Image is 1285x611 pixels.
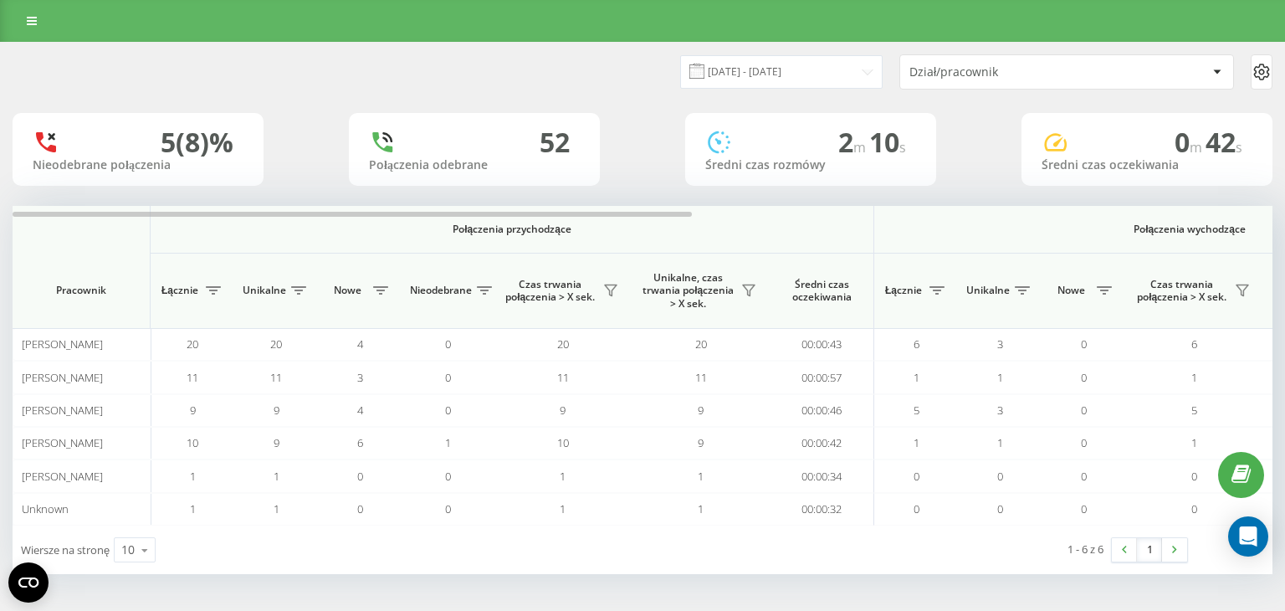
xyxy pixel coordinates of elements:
[770,361,874,393] td: 00:00:57
[914,469,919,484] span: 0
[883,284,924,297] span: Łącznie
[997,336,1003,352] span: 3
[22,336,103,352] span: [PERSON_NAME]
[770,493,874,526] td: 00:00:32
[869,124,906,160] span: 10
[445,336,451,352] span: 0
[1050,284,1092,297] span: Nowe
[770,394,874,427] td: 00:00:46
[445,501,451,516] span: 0
[190,469,196,484] span: 1
[698,469,704,484] span: 1
[357,403,363,418] span: 4
[1191,370,1197,385] span: 1
[838,124,869,160] span: 2
[853,138,869,157] span: m
[1206,124,1242,160] span: 42
[698,501,704,516] span: 1
[159,284,201,297] span: Łącznie
[1137,538,1162,562] a: 1
[1134,278,1230,304] span: Czas trwania połączenia > X sek.
[357,370,363,385] span: 3
[445,370,451,385] span: 0
[1081,370,1087,385] span: 0
[1081,501,1087,516] span: 0
[698,435,704,450] span: 9
[22,435,103,450] span: [PERSON_NAME]
[270,370,282,385] span: 11
[997,370,1003,385] span: 1
[1175,124,1206,160] span: 0
[914,403,919,418] span: 5
[1228,516,1268,557] div: Open Intercom Messenger
[1190,138,1206,157] span: m
[357,469,363,484] span: 0
[560,501,566,516] span: 1
[914,370,919,385] span: 1
[557,370,569,385] span: 11
[557,336,569,352] span: 20
[187,336,198,352] span: 20
[194,223,830,236] span: Połączenia przychodzące
[27,284,136,297] span: Pracownik
[445,403,451,418] span: 0
[445,469,451,484] span: 0
[560,469,566,484] span: 1
[270,336,282,352] span: 20
[966,284,1010,297] span: Unikalne
[243,284,286,297] span: Unikalne
[1191,501,1197,516] span: 0
[21,542,110,557] span: Wiersze na stronę
[557,435,569,450] span: 10
[1191,336,1197,352] span: 6
[357,336,363,352] span: 4
[1081,336,1087,352] span: 0
[33,158,243,172] div: Nieodebrane połączenia
[190,403,196,418] span: 9
[914,336,919,352] span: 6
[695,336,707,352] span: 20
[914,435,919,450] span: 1
[22,469,103,484] span: [PERSON_NAME]
[640,271,736,311] span: Unikalne, czas trwania połączenia > X sek.
[187,370,198,385] span: 11
[1042,158,1252,172] div: Średni czas oczekiwania
[909,65,1109,80] div: Dział/pracownik
[8,562,49,603] button: Open CMP widget
[1191,403,1197,418] span: 5
[445,435,451,450] span: 1
[22,501,69,516] span: Unknown
[190,501,196,516] span: 1
[770,427,874,460] td: 00:00:42
[1081,435,1087,450] span: 0
[187,435,198,450] span: 10
[1067,541,1103,557] div: 1 - 6 z 6
[540,126,570,158] div: 52
[770,460,874,492] td: 00:00:34
[161,126,233,158] div: 5 (8)%
[997,403,1003,418] span: 3
[695,370,707,385] span: 11
[1081,469,1087,484] span: 0
[357,435,363,450] span: 6
[1191,435,1197,450] span: 1
[274,403,279,418] span: 9
[997,469,1003,484] span: 0
[782,278,861,304] span: Średni czas oczekiwania
[997,501,1003,516] span: 0
[274,469,279,484] span: 1
[274,435,279,450] span: 9
[369,158,580,172] div: Połączenia odebrane
[899,138,906,157] span: s
[770,328,874,361] td: 00:00:43
[1191,469,1197,484] span: 0
[705,158,916,172] div: Średni czas rozmówy
[22,403,103,418] span: [PERSON_NAME]
[22,370,103,385] span: [PERSON_NAME]
[326,284,368,297] span: Nowe
[698,403,704,418] span: 9
[121,542,135,558] div: 10
[410,284,472,297] span: Nieodebrane
[997,435,1003,450] span: 1
[1081,403,1087,418] span: 0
